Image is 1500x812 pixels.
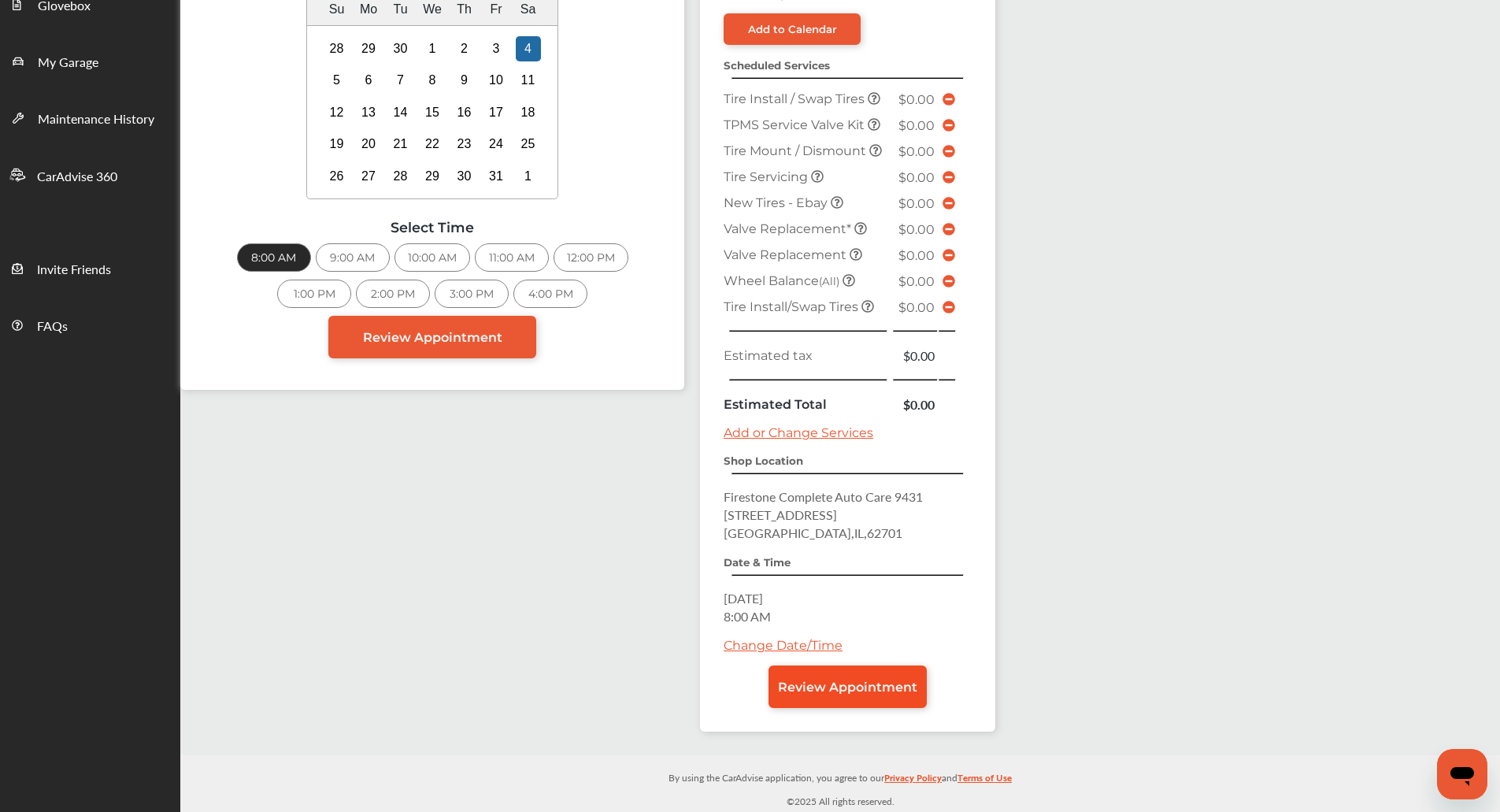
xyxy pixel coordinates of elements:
[724,143,869,158] span: Tire Mount / Dismount
[420,164,445,189] div: Choose Wednesday, October 29th, 2025
[483,68,509,93] div: Choose Friday, October 10th, 2025
[356,132,381,157] div: Choose Monday, October 20th, 2025
[324,164,350,189] div: Choose Sunday, October 26th, 2025
[420,68,445,93] div: Choose Wednesday, October 8th, 2025
[724,454,803,467] strong: Shop Location
[356,164,381,189] div: Choose Monday, October 27th, 2025
[483,164,509,189] div: Choose Friday, October 31st, 2025
[38,109,154,130] span: Maintenance History
[324,36,350,61] div: Choose Sunday, September 28th, 2025
[748,23,837,35] div: Add to Calendar
[420,36,445,61] div: Choose Wednesday, October 1st, 2025
[724,247,850,262] span: Valve Replacement
[724,524,902,542] span: [GEOGRAPHIC_DATA] , IL , 62701
[356,68,381,93] div: Choose Monday, October 6th, 2025
[724,506,837,524] span: [STREET_ADDRESS]
[516,100,541,125] div: Choose Saturday, October 18th, 2025
[237,243,311,272] div: 8:00 AM
[394,243,470,272] div: 10:00 AM
[898,118,935,133] span: $0.00
[38,53,98,73] span: My Garage
[1,89,180,146] a: Maintenance History
[724,488,923,506] span: Firestone Complete Auto Care 9431
[898,196,935,211] span: $0.00
[324,68,350,93] div: Choose Sunday, October 5th, 2025
[180,755,1500,812] div: © 2025 All rights reserved.
[483,100,509,125] div: Choose Friday, October 17th, 2025
[324,100,350,125] div: Choose Sunday, October 12th, 2025
[356,100,381,125] div: Choose Monday, October 13th, 2025
[420,132,445,157] div: Choose Wednesday, October 22nd, 2025
[724,273,843,288] span: Wheel Balance
[957,769,1012,793] a: Terms of Use
[898,92,935,107] span: $0.00
[363,330,502,345] span: Review Appointment
[452,68,477,93] div: Choose Thursday, October 9th, 2025
[328,316,536,358] a: Review Appointment
[277,280,351,308] div: 1:00 PM
[884,769,942,793] a: Privacy Policy
[1437,749,1487,799] iframe: Button to launch messaging window
[898,170,935,185] span: $0.00
[898,144,935,159] span: $0.00
[724,589,763,607] span: [DATE]
[724,299,861,314] span: Tire Install/Swap Tires
[483,36,509,61] div: Choose Friday, October 3rd, 2025
[388,132,413,157] div: Choose Tuesday, October 21st, 2025
[898,222,935,237] span: $0.00
[516,68,541,93] div: Choose Saturday, October 11th, 2025
[892,391,938,417] td: $0.00
[452,100,477,125] div: Choose Thursday, October 16th, 2025
[483,132,509,157] div: Choose Friday, October 24th, 2025
[516,164,541,189] div: Choose Saturday, November 1st, 2025
[898,300,935,315] span: $0.00
[554,243,628,272] div: 12:00 PM
[516,132,541,157] div: Choose Saturday, October 25th, 2025
[356,36,381,61] div: Choose Monday, September 29th, 2025
[513,280,587,308] div: 4:00 PM
[724,221,854,236] span: Valve Replacement*
[720,391,892,417] td: Estimated Total
[724,13,861,45] a: Add to Calendar
[724,638,843,653] a: Change Date/Time
[724,607,771,625] span: 8:00 AM
[1,32,180,89] a: My Garage
[388,68,413,93] div: Choose Tuesday, October 7th, 2025
[724,425,873,440] a: Add or Change Services
[475,243,549,272] div: 11:00 AM
[778,680,917,695] span: Review Appointment
[724,169,811,184] span: Tire Servicing
[435,280,509,308] div: 3:00 PM
[724,117,868,132] span: TPMS Service Valve Kit
[452,132,477,157] div: Choose Thursday, October 23rd, 2025
[316,243,390,272] div: 9:00 AM
[898,248,935,263] span: $0.00
[388,164,413,189] div: Choose Tuesday, October 28th, 2025
[180,769,1500,785] p: By using the CarAdvise application, you agree to our and
[37,167,117,187] span: CarAdvise 360
[324,132,350,157] div: Choose Sunday, October 19th, 2025
[388,36,413,61] div: Choose Tuesday, September 30th, 2025
[724,59,830,72] strong: Scheduled Services
[819,275,839,287] small: (All)
[37,260,111,280] span: Invite Friends
[769,666,927,708] a: Review Appointment
[320,32,544,192] div: month 2025-10
[196,219,669,235] div: Select Time
[452,36,477,61] div: Choose Thursday, October 2nd, 2025
[388,100,413,125] div: Choose Tuesday, October 14th, 2025
[452,164,477,189] div: Choose Thursday, October 30th, 2025
[356,280,430,308] div: 2:00 PM
[720,343,892,369] td: Estimated tax
[37,317,68,337] span: FAQs
[724,91,868,106] span: Tire Install / Swap Tires
[892,343,938,369] td: $0.00
[420,100,445,125] div: Choose Wednesday, October 15th, 2025
[724,556,791,569] strong: Date & Time
[724,195,831,210] span: New Tires - Ebay
[898,274,935,289] span: $0.00
[516,36,541,61] div: Choose Saturday, October 4th, 2025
